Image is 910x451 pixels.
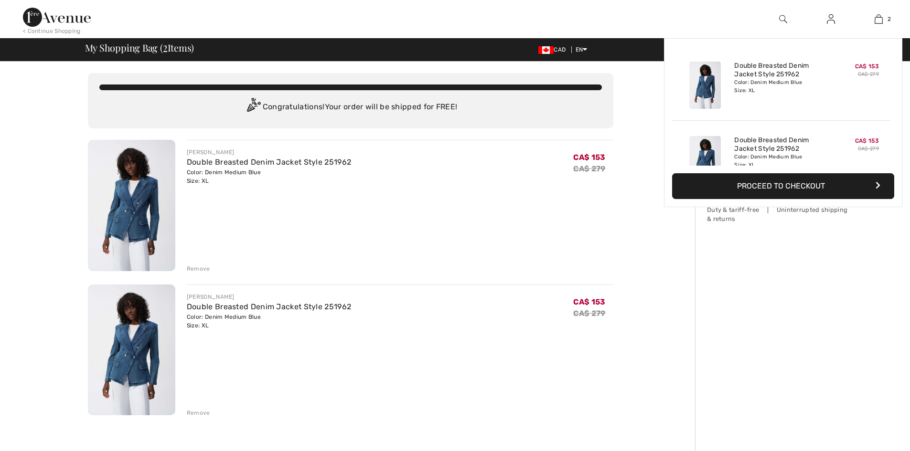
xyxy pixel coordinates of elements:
s: CA$ 279 [858,71,879,77]
div: Congratulations! Your order will be shipped for FREE! [99,98,602,117]
div: Remove [187,409,210,417]
img: Canadian Dollar [538,46,554,54]
div: Color: Denim Medium Blue Size: XL [187,313,351,330]
img: Double Breasted Denim Jacket Style 251962 [88,284,175,416]
span: 2 [163,41,168,53]
span: CA$ 153 [855,137,879,144]
div: [PERSON_NAME] [187,293,351,301]
div: Remove [187,264,210,273]
div: Color: Denim Medium Blue Size: XL [734,79,828,94]
div: Color: Denim Medium Blue Size: XL [734,153,828,168]
s: CA$ 279 [573,164,605,173]
span: EN [576,46,588,53]
button: Proceed to Checkout [672,173,894,199]
img: My Bag [875,13,883,25]
img: search the website [779,13,787,25]
span: CAD [538,46,569,53]
span: CA$ 153 [573,153,605,162]
a: Double Breasted Denim Jacket Style 251962 [187,157,351,167]
img: 1ère Avenue [23,8,91,27]
img: Double Breasted Denim Jacket Style 251962 [689,136,721,183]
div: < Continue Shopping [23,27,81,35]
img: Double Breasted Denim Jacket Style 251962 [689,62,721,109]
div: Color: Denim Medium Blue Size: XL [187,168,351,185]
span: CA$ 153 [855,63,879,70]
div: Duty & tariff-free | Uninterrupted shipping & returns [707,205,850,223]
img: My Info [827,13,835,25]
div: [PERSON_NAME] [187,148,351,157]
span: CA$ 153 [573,297,605,306]
a: Sign In [819,13,843,25]
a: Double Breasted Denim Jacket Style 251962 [734,136,828,153]
s: CA$ 279 [858,146,879,152]
s: CA$ 279 [573,309,605,318]
span: 2 [888,15,891,23]
span: My Shopping Bag ( Items) [85,43,194,52]
a: Double Breasted Denim Jacket Style 251962 [187,302,351,311]
a: 2 [855,13,902,25]
img: Congratulation2.svg [244,98,263,117]
img: Double Breasted Denim Jacket Style 251962 [88,140,175,271]
a: Double Breasted Denim Jacket Style 251962 [734,62,828,79]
